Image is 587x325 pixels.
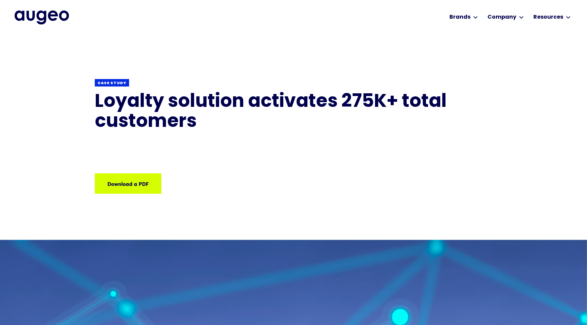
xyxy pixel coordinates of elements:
[15,11,69,24] a: home
[15,11,69,24] img: Augeo's full logo in midnight blue.
[487,13,516,21] div: Company
[97,81,126,86] div: Case study
[95,92,492,133] h1: Loyalty solution activates 275K+ total customers
[533,13,563,21] div: Resources
[449,13,470,21] div: Brands
[95,173,161,194] a: Download a PDF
